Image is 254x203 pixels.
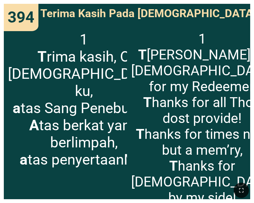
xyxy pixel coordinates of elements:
b: T [143,94,152,110]
b: T [37,48,47,65]
b: A [29,117,39,134]
b: a [20,151,28,168]
b: T [169,158,178,174]
b: a [13,99,21,117]
span: 394 [8,8,34,26]
b: T [138,47,147,63]
b: T [136,126,144,142]
span: 1 rima kasih, O [DEMOGRAPHIC_DATA] ku, tas Sang Penebusku; tas berkat yang berlimpah, tas penyert... [8,31,160,168]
